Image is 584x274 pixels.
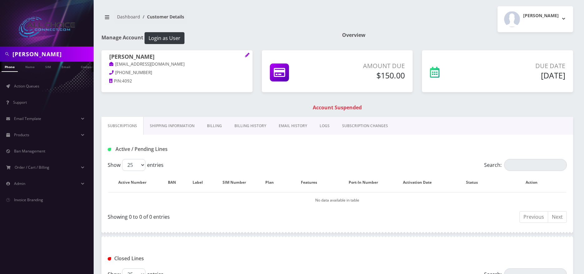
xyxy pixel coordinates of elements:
select: Showentries [122,159,145,171]
p: Due Date [478,61,565,71]
a: Billing [201,117,228,135]
h1: Overview [342,32,573,38]
h1: Manage Account [101,32,333,44]
span: Invoice Branding [14,197,43,202]
div: Showing 0 to 0 of 0 entries [108,211,333,221]
a: PIN: [109,78,122,84]
a: SUBSCRIPTION CHANGES [336,117,394,135]
nav: breadcrumb [101,10,333,28]
a: Shipping Information [144,117,201,135]
span: Support [13,100,27,105]
th: Plan: activate to sort column ascending [261,173,284,192]
p: Amount Due [330,61,405,71]
th: Status: activate to sort column ascending [448,173,502,192]
input: Search: [504,159,567,171]
button: Login as User [145,32,184,44]
a: Name [22,62,38,71]
a: Billing History [228,117,272,135]
label: Show entries [108,159,164,171]
th: Port-In Number: activate to sort column ascending [340,173,393,192]
span: 4092 [122,78,132,84]
a: SIM [42,62,54,71]
li: Customer Details [140,13,184,20]
th: SIM Number: activate to sort column ascending [215,173,260,192]
span: [PHONE_NUMBER] [115,70,152,75]
a: [EMAIL_ADDRESS][DOMAIN_NAME] [109,61,184,67]
th: Features: activate to sort column ascending [285,173,339,192]
button: [PERSON_NAME] [498,6,573,32]
span: Ban Management [14,148,45,154]
img: Active / Pending Lines [108,148,111,151]
th: Action: activate to sort column ascending [503,173,566,192]
img: Closed Lines [108,257,111,261]
span: Email Template [14,116,41,121]
input: Search in Company [12,48,92,60]
span: Action Queues [14,83,39,89]
h1: Active / Pending Lines [108,146,254,152]
h5: $150.00 [330,71,405,80]
h2: [PERSON_NAME] [523,13,559,18]
a: Previous [519,211,548,223]
h1: Account Suspended [103,105,572,111]
h1: [PERSON_NAME] [109,53,245,61]
span: Admin [14,181,25,186]
a: Email [58,62,73,71]
h5: [DATE] [478,71,565,80]
a: LOGS [313,117,336,135]
a: Dashboard [117,14,140,20]
a: Company [78,62,99,71]
label: Search: [484,159,567,171]
a: Subscriptions [101,117,144,135]
a: EMAIL HISTORY [272,117,313,135]
th: Label: activate to sort column ascending [188,173,214,192]
h1: Closed Lines [108,256,254,262]
a: Login as User [143,34,184,41]
span: Products [14,132,29,137]
a: Phone [2,62,18,72]
img: All Choice Connect [19,17,75,37]
span: Order / Cart / Billing [15,165,49,170]
th: BAN: activate to sort column ascending [163,173,187,192]
th: Activation Date: activate to sort column ascending [394,173,448,192]
a: Next [548,211,567,223]
td: No data available in table [108,192,566,208]
th: Active Number: activate to sort column ascending [108,173,163,192]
